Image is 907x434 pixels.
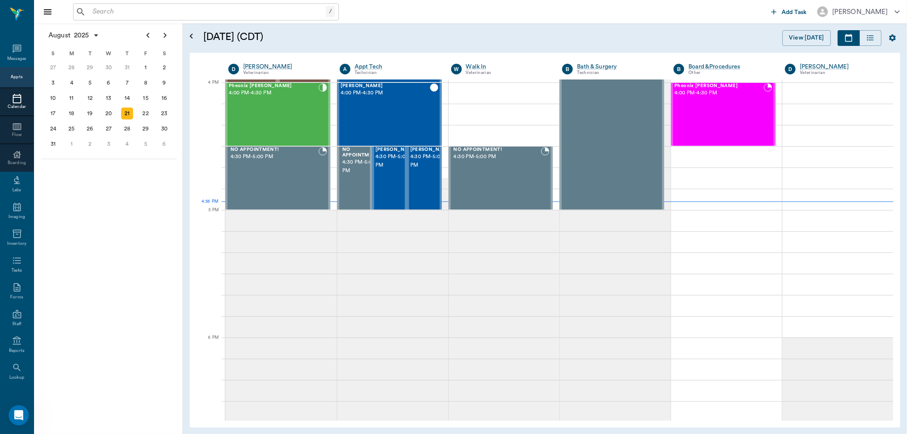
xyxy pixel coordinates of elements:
[121,123,133,135] div: Thursday, August 28, 2025
[225,146,330,210] div: BOOKED, 4:30 PM - 5:00 PM
[103,92,115,104] div: Wednesday, August 13, 2025
[84,123,96,135] div: Tuesday, August 26, 2025
[410,147,453,153] span: [PERSON_NAME]
[84,138,96,150] div: Tuesday, September 2, 2025
[810,4,907,20] button: [PERSON_NAME]
[158,62,170,74] div: Saturday, August 2, 2025
[341,83,430,89] span: [PERSON_NAME]
[449,146,553,210] div: BOOKED, 4:30 PM - 5:00 PM
[84,108,96,119] div: Tuesday, August 19, 2025
[89,6,326,18] input: Search
[84,77,96,89] div: Tuesday, August 5, 2025
[65,62,77,74] div: Monday, July 28, 2025
[186,20,196,53] button: Open calendar
[65,77,77,89] div: Monday, August 4, 2025
[65,108,77,119] div: Monday, August 18, 2025
[407,146,442,210] div: CHECKED_IN, 4:30 PM - 5:00 PM
[466,62,550,71] a: Walk In
[341,89,430,97] span: 4:00 PM - 4:30 PM
[375,147,418,153] span: [PERSON_NAME]
[688,69,772,77] div: Other
[196,78,219,99] div: 4 PM
[65,138,77,150] div: Monday, September 1, 2025
[47,138,59,150] div: Sunday, August 31, 2025
[800,69,884,77] div: Veterinarian
[375,153,418,170] span: 4:30 PM - 5:00 PM
[688,62,772,71] a: Board &Procedures
[196,333,219,355] div: 6 PM
[39,3,56,20] button: Close drawer
[103,77,115,89] div: Wednesday, August 6, 2025
[140,62,152,74] div: Friday, August 1, 2025
[454,153,541,161] span: 4:30 PM - 5:00 PM
[466,69,550,77] div: Veterinarian
[340,64,350,74] div: A
[100,47,118,60] div: W
[47,29,72,41] span: August
[577,62,661,71] a: Bath & Surgery
[121,62,133,74] div: Thursday, July 31, 2025
[7,56,27,62] div: Messages
[800,62,884,71] a: [PERSON_NAME]
[671,82,776,146] div: BOOKED, 4:00 PM - 4:30 PM
[326,6,335,17] div: /
[63,47,81,60] div: M
[118,47,136,60] div: T
[121,108,133,119] div: Today, Thursday, August 21, 2025
[451,64,462,74] div: W
[47,77,59,89] div: Sunday, August 3, 2025
[158,108,170,119] div: Saturday, August 23, 2025
[577,69,661,77] div: Technician
[103,62,115,74] div: Wednesday, July 30, 2025
[121,77,133,89] div: Thursday, August 7, 2025
[410,153,453,170] span: 4:30 PM - 5:00 PM
[229,89,318,97] span: 4:00 PM - 4:30 PM
[785,64,796,74] div: D
[65,123,77,135] div: Monday, August 25, 2025
[782,30,831,46] button: View [DATE]
[454,147,541,153] span: NO APPOINTMENT!
[140,138,152,150] div: Friday, September 5, 2025
[47,92,59,104] div: Sunday, August 10, 2025
[372,146,407,210] div: CHECKED_IN, 4:30 PM - 5:00 PM
[225,82,330,146] div: CHECKED_IN, 4:00 PM - 4:30 PM
[228,64,239,74] div: D
[11,267,22,274] div: Tasks
[229,83,318,89] span: Pheonix [PERSON_NAME]
[65,92,77,104] div: Monday, August 11, 2025
[9,348,25,354] div: Reports
[72,29,91,41] span: 2025
[342,158,381,175] span: 4:30 PM - 5:00 PM
[158,77,170,89] div: Saturday, August 9, 2025
[337,146,372,210] div: BOOKED, 4:30 PM - 5:00 PM
[203,30,426,44] h5: [DATE] (CDT)
[11,74,23,80] div: Appts
[140,108,152,119] div: Friday, August 22, 2025
[243,69,327,77] div: Veterinarian
[44,47,63,60] div: S
[9,374,24,381] div: Lookup
[674,83,764,89] span: Pheonix [PERSON_NAME]
[47,108,59,119] div: Sunday, August 17, 2025
[158,92,170,104] div: Saturday, August 16, 2025
[674,89,764,97] span: 4:00 PM - 4:30 PM
[47,123,59,135] div: Sunday, August 24, 2025
[140,77,152,89] div: Friday, August 8, 2025
[243,62,327,71] a: [PERSON_NAME]
[230,153,318,161] span: 4:30 PM - 5:00 PM
[158,138,170,150] div: Saturday, September 6, 2025
[12,321,21,327] div: Staff
[158,123,170,135] div: Saturday, August 30, 2025
[136,47,155,60] div: F
[9,214,25,220] div: Imaging
[337,82,442,146] div: CHECKED_OUT, 4:00 PM - 4:30 PM
[103,123,115,135] div: Wednesday, August 27, 2025
[355,62,438,71] a: Appt Tech
[355,69,438,77] div: Technician
[768,4,810,20] button: Add Task
[155,47,173,60] div: S
[230,147,318,153] span: NO APPOINTMENT!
